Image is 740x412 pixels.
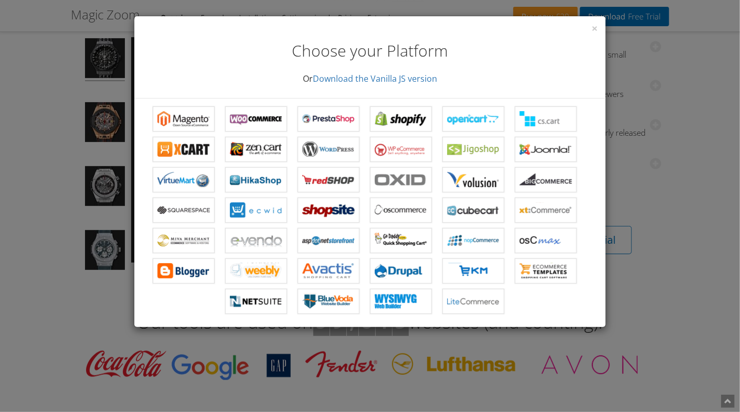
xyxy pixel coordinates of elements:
b: Magic Zoom for WordPress [302,142,355,157]
a: Magic Zoom for osCommerce [370,198,432,223]
a: Magic Zoom for GoDaddy Shopping Cart [370,228,432,253]
b: Magic Zoom for WP e-Commerce [375,142,427,157]
a: Magic Zoom for ECWID [225,198,287,223]
b: Magic Zoom for WYSIWYG [375,294,427,309]
b: Magic Zoom for GoDaddy Shopping Cart [375,233,427,248]
b: Magic Zoom for Squarespace [157,202,210,218]
b: Magic Zoom for X-Cart [157,142,210,157]
a: Magic Zoom for Weebly [225,258,287,284]
b: Magic Zoom for osCMax [520,233,572,248]
a: Magic Zoom for WYSIWYG [370,289,432,314]
a: Magic Zoom for Volusion [442,167,504,192]
b: Magic Zoom for Avactis [302,263,355,279]
b: Magic Zoom for Magento [157,111,210,127]
b: Magic Zoom for xt:Commerce [520,202,572,218]
b: Magic Zoom for e-vendo [230,233,282,248]
a: Magic Zoom for Zen Cart [225,137,287,162]
b: Magic Zoom for Joomla [520,142,572,157]
a: Magic Zoom for PrestaShop [298,106,360,132]
a: Magic Zoom for WordPress [298,137,360,162]
a: Magic Zoom for ShopSite [298,198,360,223]
b: Magic Zoom for redSHOP [302,172,355,188]
h2: Choose your Platform [142,40,598,62]
a: Magic Zoom for NetSuite [225,289,287,314]
b: Magic Zoom for EKM [447,263,500,279]
b: Magic Zoom for LiteCommerce [447,294,500,309]
a: Magic Zoom for OXID [370,167,432,192]
b: Magic Zoom for Miva Merchant [157,233,210,248]
b: Magic Zoom for ShopSite [302,202,355,218]
b: Magic Zoom for osCommerce [375,202,427,218]
b: Magic Zoom for Drupal [375,263,427,279]
a: Magic Zoom for Avactis [298,258,360,284]
b: Magic Zoom for OpenCart [447,111,500,127]
span: × [591,21,598,36]
b: Magic Zoom for PrestaShop [302,111,355,127]
a: Magic Zoom for CS-Cart [515,106,577,132]
a: Magic Zoom for Miva Merchant [153,228,215,253]
b: Magic Zoom for Zen Cart [230,142,282,157]
b: Magic Zoom for ECWID [230,202,282,218]
a: Magic Zoom for WP e-Commerce [370,137,432,162]
b: Magic Zoom for Jigoshop [447,142,500,157]
b: Magic Zoom for Bigcommerce [520,172,572,188]
a: Magic Zoom for EKM [442,258,504,284]
b: Magic Zoom for CS-Cart [520,111,572,127]
a: Magic Zoom for redSHOP [298,167,360,192]
b: Magic Zoom for ecommerce Templates [520,263,572,279]
b: Magic Zoom for VirtueMart [157,172,210,188]
button: Close [591,23,598,34]
a: Magic Zoom for AspDotNetStorefront [298,228,360,253]
p: Or [142,73,598,85]
a: Magic Zoom for HikaShop [225,167,287,192]
a: Magic Zoom for Shopify [370,106,432,132]
a: Magic Zoom for ecommerce Templates [515,258,577,284]
a: Download the Vanilla JS version [313,73,437,84]
a: Magic Zoom for X-Cart [153,137,215,162]
b: Magic Zoom for NetSuite [230,294,282,309]
a: Magic Zoom for osCMax [515,228,577,253]
a: Magic Zoom for Magento [153,106,215,132]
b: Magic Zoom for WooCommerce [230,111,282,127]
b: Magic Zoom for Shopify [375,111,427,127]
a: Magic Zoom for OpenCart [442,106,504,132]
a: Magic Zoom for WooCommerce [225,106,287,132]
a: Magic Zoom for Joomla [515,137,577,162]
b: Magic Zoom for nopCommerce [447,233,500,248]
b: Magic Zoom for OXID [375,172,427,188]
b: Magic Zoom for CubeCart [447,202,500,218]
a: Magic Zoom for Drupal [370,258,432,284]
a: Magic Zoom for Blogger [153,258,215,284]
a: Magic Zoom for VirtueMart [153,167,215,192]
a: Magic Zoom for nopCommerce [442,228,504,253]
b: Magic Zoom for BlueVoda [302,294,355,309]
a: Magic Zoom for Bigcommerce [515,167,577,192]
b: Magic Zoom for Blogger [157,263,210,279]
a: Magic Zoom for LiteCommerce [442,289,504,314]
a: Magic Zoom for xt:Commerce [515,198,577,223]
a: Magic Zoom for Jigoshop [442,137,504,162]
b: Magic Zoom for Weebly [230,263,282,279]
b: Magic Zoom for AspDotNetStorefront [302,233,355,248]
b: Magic Zoom for HikaShop [230,172,282,188]
a: Magic Zoom for BlueVoda [298,289,360,314]
b: Magic Zoom for Volusion [447,172,500,188]
a: Magic Zoom for CubeCart [442,198,504,223]
a: Magic Zoom for Squarespace [153,198,215,223]
a: Magic Zoom for e-vendo [225,228,287,253]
